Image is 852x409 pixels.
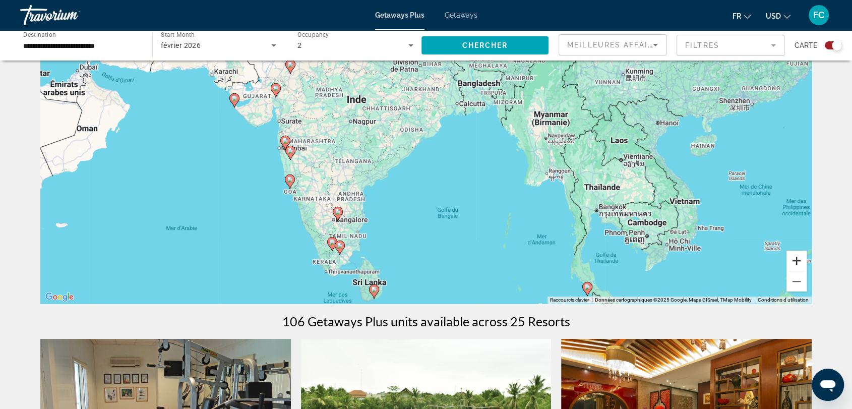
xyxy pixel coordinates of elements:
button: User Menu [806,5,832,26]
span: Données cartographiques ©2025 Google, Mapa GISrael, TMap Mobility [595,297,752,303]
span: fr [733,12,741,20]
span: USD [766,12,781,20]
button: Change language [733,9,751,23]
span: Carte [795,38,817,52]
a: Getaways Plus [375,11,424,19]
button: Zoom arrière [786,271,807,291]
iframe: Bouton de lancement de la fenêtre de messagerie [812,369,844,401]
span: Meilleures affaires [567,41,664,49]
img: Google [43,290,76,304]
span: FC [813,10,824,20]
button: Filter [677,34,784,56]
span: 2 [297,41,301,49]
span: février 2026 [161,41,201,49]
a: Conditions d'utilisation (s'ouvre dans un nouvel onglet) [758,297,809,303]
span: Destination [23,31,56,38]
span: Chercher [462,41,508,49]
button: Zoom avant [786,251,807,271]
mat-select: Sort by [567,39,658,51]
span: Occupancy [297,31,329,38]
button: Change currency [766,9,790,23]
a: Travorium [20,2,121,28]
h1: 106 Getaways Plus units available across 25 Resorts [282,314,570,329]
a: Getaways [445,11,477,19]
span: Start Month [161,31,195,38]
button: Chercher [421,36,549,54]
button: Raccourcis clavier [550,297,589,304]
a: Ouvrir cette zone dans Google Maps (dans une nouvelle fenêtre) [43,290,76,304]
